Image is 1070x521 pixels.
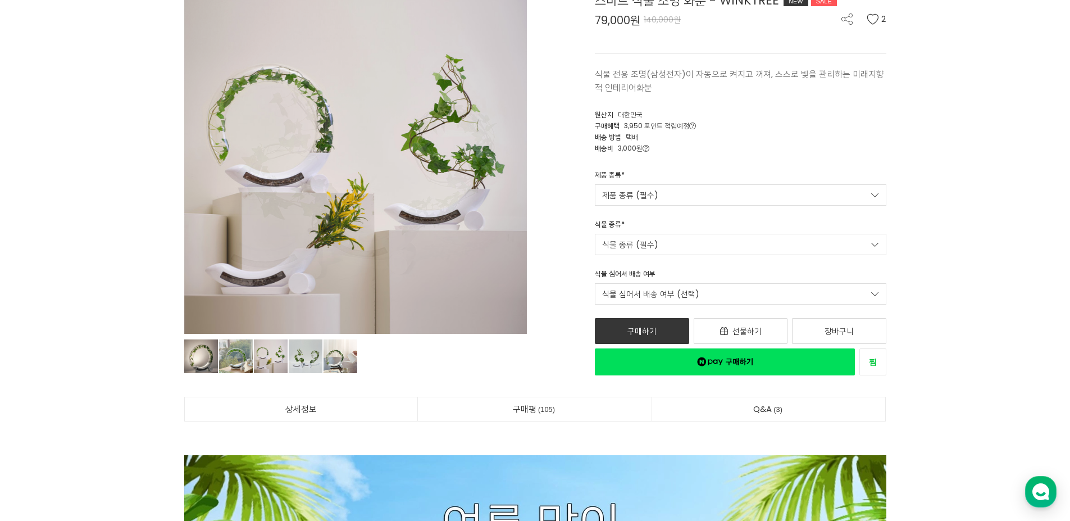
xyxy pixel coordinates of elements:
[644,14,681,25] span: 140,000원
[3,356,74,384] a: 홈
[595,132,621,142] span: 배송 방법
[859,348,886,375] a: 새창
[103,374,116,383] span: 대화
[792,318,886,344] a: 장바구니
[145,356,216,384] a: 설정
[536,404,557,415] span: 105
[418,397,652,421] a: 구매평105
[881,13,886,25] span: 2
[732,325,762,337] span: 선물하기
[174,373,187,382] span: 설정
[595,234,886,255] a: 식물 종류 (필수)
[867,13,886,25] button: 2
[595,269,655,283] div: 식물 심어서 배송 여부
[694,318,788,344] a: 선물하기
[595,15,640,26] span: 79,000원
[595,184,886,206] a: 제품 종류 (필수)
[595,219,625,234] div: 식물 종류
[618,110,643,119] span: 대한민국
[185,397,418,421] a: 상세정보
[624,121,696,130] span: 3,950 포인트 적립예정
[595,348,855,375] a: 새창
[595,110,613,119] span: 원산지
[626,132,638,142] span: 택배
[595,170,625,184] div: 제품 종류
[595,121,620,130] span: 구매혜택
[772,404,784,415] span: 3
[618,143,649,153] span: 3,000원
[652,397,886,421] a: Q&A3
[595,67,886,94] p: 식물 전용 조명(삼성전자)이 자동으로 켜지고 꺼져, 스스로 빛을 관리하는 미래지향적 인테리어화분
[595,318,689,344] a: 구매하기
[74,356,145,384] a: 대화
[595,283,886,305] a: 식물 심어서 배송 여부 (선택)
[595,143,613,153] span: 배송비
[35,373,42,382] span: 홈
